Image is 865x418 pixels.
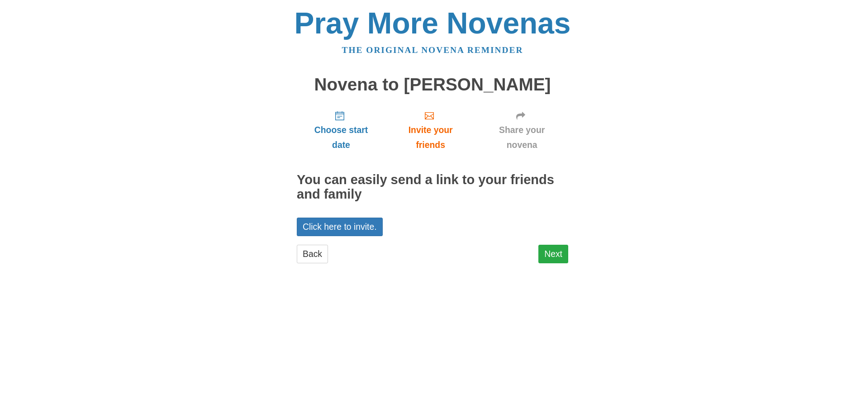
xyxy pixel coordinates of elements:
span: Share your novena [485,123,559,152]
a: The original novena reminder [342,45,523,55]
span: Invite your friends [394,123,466,152]
a: Invite your friends [385,103,475,157]
a: Choose start date [297,103,385,157]
h2: You can easily send a link to your friends and family [297,173,568,202]
h1: Novena to [PERSON_NAME] [297,75,568,95]
a: Click here to invite. [297,218,383,236]
a: Share your novena [475,103,568,157]
span: Choose start date [306,123,376,152]
a: Pray More Novenas [295,6,571,40]
a: Back [297,245,328,263]
a: Next [538,245,568,263]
